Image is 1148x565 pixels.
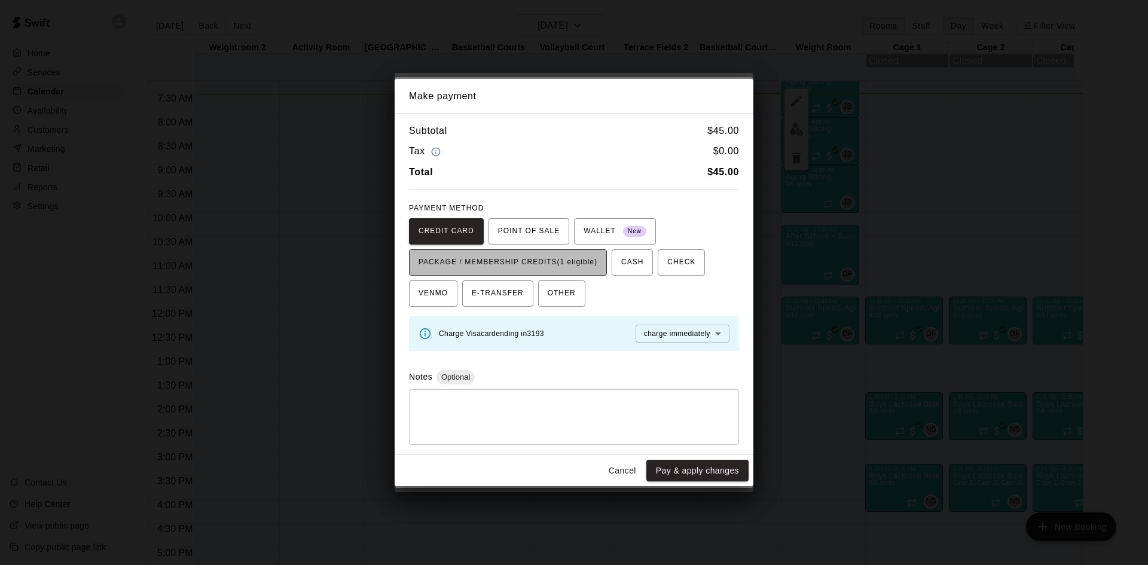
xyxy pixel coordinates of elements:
h6: $ 0.00 [713,143,739,160]
h2: Make payment [395,79,753,114]
span: Charge Visa card ending in 3193 [439,329,544,338]
button: POINT OF SALE [488,218,569,245]
b: Total [409,167,433,177]
span: charge immediately [644,329,710,338]
span: CASH [621,253,643,272]
button: E-TRANSFER [462,280,533,307]
span: Optional [436,372,475,381]
span: VENMO [419,284,448,303]
button: PACKAGE / MEMBERSHIP CREDITS(1 eligible) [409,249,607,276]
button: CREDIT CARD [409,218,484,245]
button: Cancel [603,460,642,482]
label: Notes [409,372,432,381]
span: OTHER [548,284,576,303]
b: $ 45.00 [707,167,739,177]
button: WALLET New [574,218,656,245]
button: CASH [612,249,653,276]
span: POINT OF SALE [498,222,560,241]
h6: $ 45.00 [707,123,739,139]
h6: Tax [409,143,444,160]
button: OTHER [538,280,585,307]
button: Pay & apply changes [646,460,749,482]
button: VENMO [409,280,457,307]
span: WALLET [584,222,646,241]
span: PAYMENT METHOD [409,204,484,212]
span: New [623,224,646,240]
span: PACKAGE / MEMBERSHIP CREDITS (1 eligible) [419,253,597,272]
h6: Subtotal [409,123,447,139]
span: CHECK [667,253,695,272]
span: CREDIT CARD [419,222,474,241]
span: E-TRANSFER [472,284,524,303]
button: CHECK [658,249,705,276]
